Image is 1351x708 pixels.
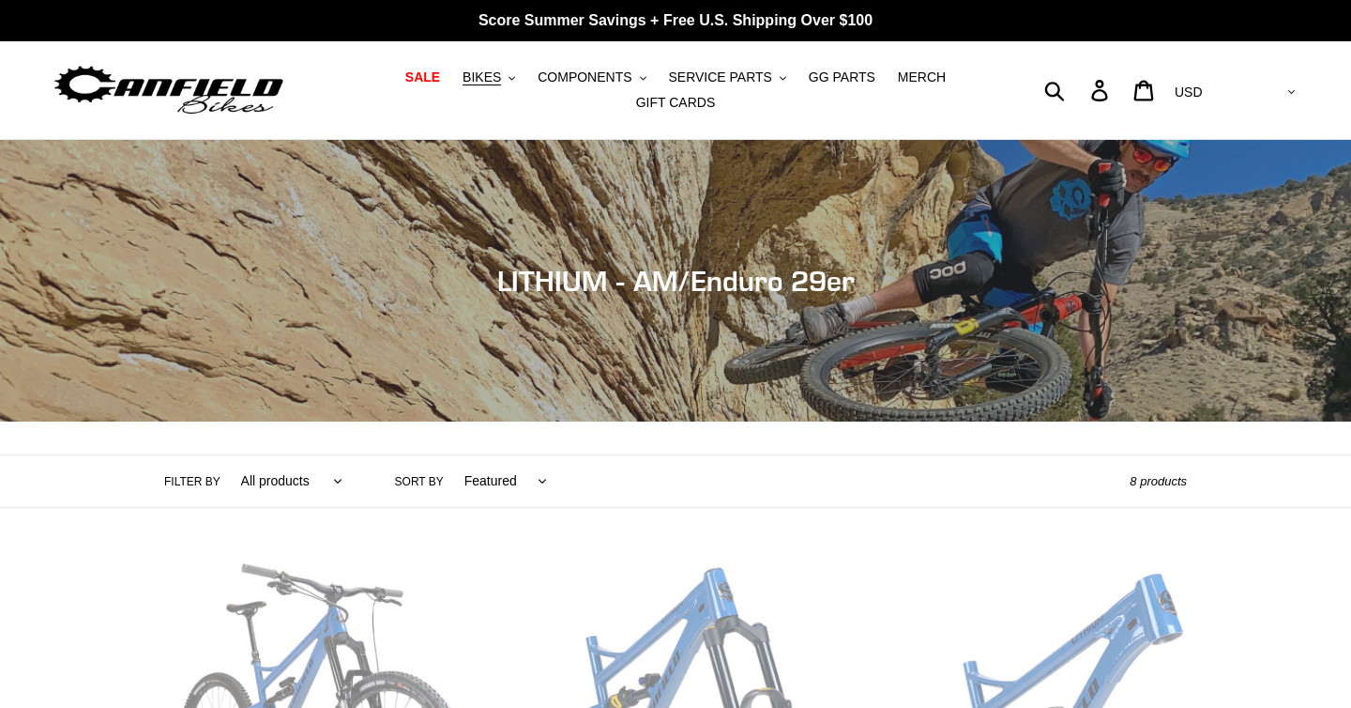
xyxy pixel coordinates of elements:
[396,65,449,90] a: SALE
[809,69,875,85] span: GG PARTS
[1055,69,1102,111] input: Search
[659,65,795,90] button: SERVICE PARTS
[636,95,716,111] span: GIFT CARDS
[627,90,725,115] a: GIFT CARDS
[52,61,286,120] img: Canfield Bikes
[538,69,631,85] span: COMPONENTS
[395,473,444,490] label: Sort by
[799,65,885,90] a: GG PARTS
[497,264,855,298] span: LITHIUM - AM/Enduro 29er
[405,69,440,85] span: SALE
[453,65,524,90] button: BIKES
[463,69,501,85] span: BIKES
[898,69,946,85] span: MERCH
[164,473,220,490] label: Filter by
[888,65,955,90] a: MERCH
[1130,474,1187,488] span: 8 products
[668,69,771,85] span: SERVICE PARTS
[528,65,655,90] button: COMPONENTS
